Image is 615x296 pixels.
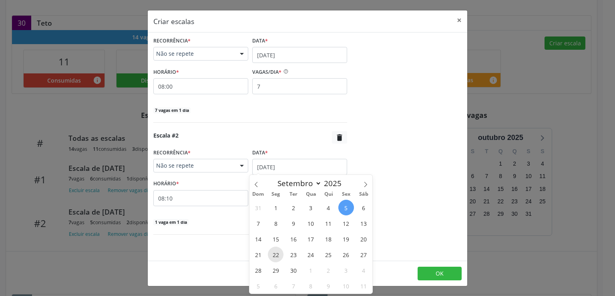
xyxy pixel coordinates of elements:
span: Setembro 24, 2025 [303,247,319,262]
span: Setembro 25, 2025 [321,247,336,262]
span: Setembro 18, 2025 [321,231,336,247]
label: HORÁRIO [153,178,179,190]
span: Sex [338,192,355,197]
span: Setembro 15, 2025 [268,231,283,247]
span: Outubro 4, 2025 [356,262,372,278]
input: Year [322,178,348,189]
span: Setembro 28, 2025 [250,262,266,278]
span: Setembro 14, 2025 [250,231,266,247]
span: Setembro 19, 2025 [338,231,354,247]
span: Qua [302,192,320,197]
span: Setembro 3, 2025 [303,200,319,215]
label: Data [252,146,268,159]
span: Setembro 21, 2025 [250,247,266,262]
span: Setembro 16, 2025 [285,231,301,247]
span: Outubro 2, 2025 [321,262,336,278]
span: Setembro 2, 2025 [285,200,301,215]
input: Selecione uma data [252,159,347,175]
span: Setembro 20, 2025 [356,231,372,247]
h5: Criar escalas [153,16,194,26]
span: Setembro 22, 2025 [268,247,283,262]
span: Seg [267,192,285,197]
select: Month [274,178,322,189]
input: Selecione uma data [252,47,347,63]
span: Outubro 1, 2025 [303,262,319,278]
span: Setembro 7, 2025 [250,215,266,231]
ion-icon: help circle outline [281,66,289,74]
button: Close [451,10,467,30]
span: Sáb [355,192,373,197]
span: Setembro 23, 2025 [285,247,301,262]
input: 00:00 [153,190,248,206]
span: Outubro 9, 2025 [321,278,336,294]
span: Não se repete [156,162,232,170]
label: RECORRÊNCIA [153,35,191,47]
span: Setembro 6, 2025 [356,200,372,215]
span: Setembro 29, 2025 [268,262,283,278]
span: Setembro 30, 2025 [285,262,301,278]
span: Setembro 17, 2025 [303,231,319,247]
span: Setembro 8, 2025 [268,215,283,231]
span: Qui [320,192,338,197]
label: VAGAS/DIA [252,66,281,78]
input: 00:00 [153,78,248,94]
span: OK [436,270,444,277]
span: Outubro 7, 2025 [285,278,301,294]
span: 7 vagas em 1 dia [153,107,191,114]
span: Agosto 31, 2025 [250,200,266,215]
button:  [332,131,347,144]
span: Não se repete [156,50,232,58]
span: Setembro 10, 2025 [303,215,319,231]
span: Setembro 4, 2025 [321,200,336,215]
span: Ter [285,192,302,197]
span: Outubro 3, 2025 [338,262,354,278]
label: Data [252,35,268,47]
span: Dom [249,192,267,197]
span: Outubro 8, 2025 [303,278,319,294]
span: 1 vaga em 1 dia [153,219,189,225]
button: OK [418,267,462,280]
label: RECORRÊNCIA [153,146,191,159]
span: Setembro 9, 2025 [285,215,301,231]
div: Escala #2 [153,131,179,144]
span: Outubro 5, 2025 [250,278,266,294]
span: Outubro 10, 2025 [338,278,354,294]
span: Setembro 26, 2025 [338,247,354,262]
span: Outubro 6, 2025 [268,278,283,294]
span: Setembro 1, 2025 [268,200,283,215]
i:  [335,133,344,142]
span: Outubro 11, 2025 [356,278,372,294]
span: Setembro 11, 2025 [321,215,336,231]
span: Setembro 27, 2025 [356,247,372,262]
span: Setembro 12, 2025 [338,215,354,231]
label: HORÁRIO [153,66,179,78]
span: Setembro 13, 2025 [356,215,372,231]
span: Setembro 5, 2025 [338,200,354,215]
